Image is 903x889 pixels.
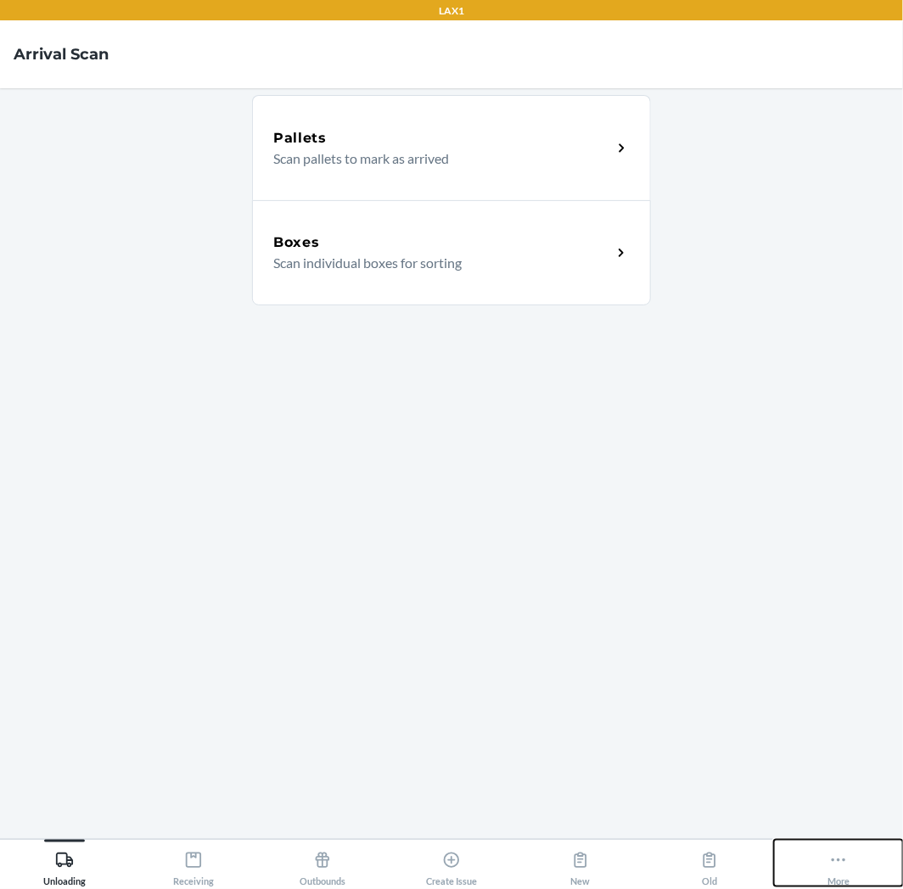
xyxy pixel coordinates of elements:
[273,128,327,148] h5: Pallets
[173,844,214,886] div: Receiving
[426,844,477,886] div: Create Issue
[387,840,516,886] button: Create Issue
[700,844,719,886] div: Old
[645,840,774,886] button: Old
[14,43,109,65] h4: Arrival Scan
[571,844,591,886] div: New
[439,3,464,19] p: LAX1
[273,148,598,169] p: Scan pallets to mark as arrived
[273,232,320,253] h5: Boxes
[252,200,651,305] a: BoxesScan individual boxes for sorting
[273,253,598,273] p: Scan individual boxes for sorting
[300,844,345,886] div: Outbounds
[827,844,850,886] div: More
[129,840,258,886] button: Receiving
[516,840,645,886] button: New
[774,840,903,886] button: More
[258,840,387,886] button: Outbounds
[252,95,651,200] a: PalletsScan pallets to mark as arrived
[43,844,86,886] div: Unloading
